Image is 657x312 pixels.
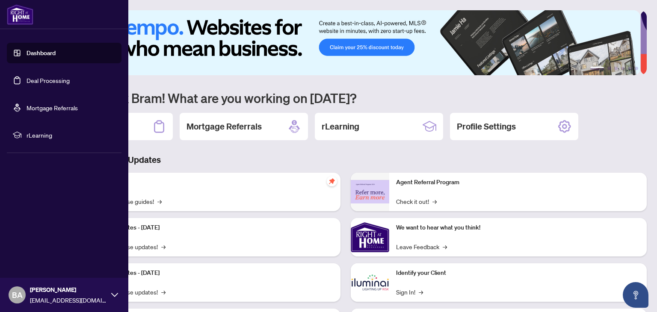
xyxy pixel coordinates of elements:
[351,180,389,203] img: Agent Referral Program
[322,121,359,132] h2: rLearning
[351,218,389,256] img: We want to hear what you think!
[327,176,337,186] span: pushpin
[419,287,423,297] span: →
[396,197,437,206] a: Check it out!→
[161,242,166,251] span: →
[30,295,107,305] span: [EMAIL_ADDRESS][DOMAIN_NAME]
[396,268,640,278] p: Identify your Client
[621,67,624,70] button: 4
[628,67,631,70] button: 5
[90,268,334,278] p: Platform Updates - [DATE]
[27,104,78,112] a: Mortgage Referrals
[623,282,648,308] button: Open asap
[27,130,115,140] span: rLearning
[432,197,437,206] span: →
[396,287,423,297] a: Sign In!→
[12,289,23,301] span: BA
[186,121,262,132] h2: Mortgage Referrals
[590,67,604,70] button: 1
[614,67,618,70] button: 3
[443,242,447,251] span: →
[157,197,162,206] span: →
[44,90,647,106] h1: Welcome back Bram! What are you working on [DATE]?
[351,263,389,302] img: Identify your Client
[90,223,334,233] p: Platform Updates - [DATE]
[90,178,334,187] p: Self-Help
[635,67,638,70] button: 6
[607,67,611,70] button: 2
[396,223,640,233] p: We want to hear what you think!
[30,285,107,294] span: [PERSON_NAME]
[44,154,647,166] h3: Brokerage & Industry Updates
[457,121,516,132] h2: Profile Settings
[27,77,70,84] a: Deal Processing
[27,49,56,57] a: Dashboard
[396,178,640,187] p: Agent Referral Program
[161,287,166,297] span: →
[396,242,447,251] a: Leave Feedback→
[44,10,640,75] img: Slide 0
[7,4,33,25] img: logo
